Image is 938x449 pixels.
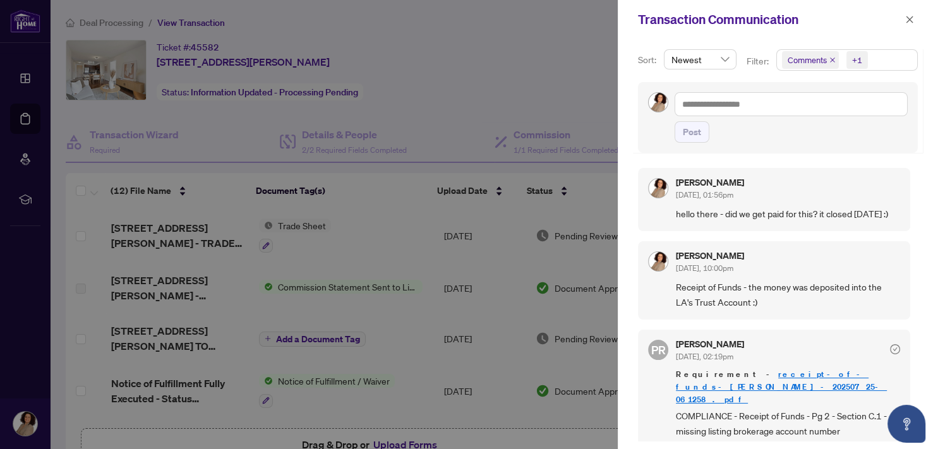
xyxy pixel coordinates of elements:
h5: [PERSON_NAME] [676,340,744,349]
span: COMPLIANCE - Receipt of Funds - Pg 2 - Section C.1 - missing listing brokerage account number [676,409,900,438]
span: [DATE], 02:19pm [676,352,733,361]
span: check-circle [890,344,900,354]
img: Profile Icon [649,93,668,112]
span: Comments [788,54,827,66]
img: Profile Icon [649,179,668,198]
a: receipt-of-funds-[PERSON_NAME]-20250725-061258.pdf [676,369,887,405]
h5: [PERSON_NAME] [676,251,744,260]
span: Newest [671,50,729,69]
span: close [829,57,836,63]
span: Receipt of Funds - the money was deposited into the LA's Trust Account :) [676,280,900,309]
h5: [PERSON_NAME] [676,178,744,187]
div: +1 [852,54,862,66]
div: Transaction Communication [638,10,901,29]
p: Filter: [747,54,771,68]
span: close [905,15,914,24]
button: Post [675,121,709,143]
p: Sort: [638,53,659,67]
span: PR [651,341,666,359]
span: Comments [782,51,839,69]
img: Profile Icon [649,252,668,271]
span: Requirement - [676,368,900,406]
span: [DATE], 01:56pm [676,190,733,200]
button: Open asap [887,405,925,443]
span: hello there - did we get paid for this? it closed [DATE] :) [676,207,900,221]
span: [DATE], 10:00pm [676,263,733,273]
